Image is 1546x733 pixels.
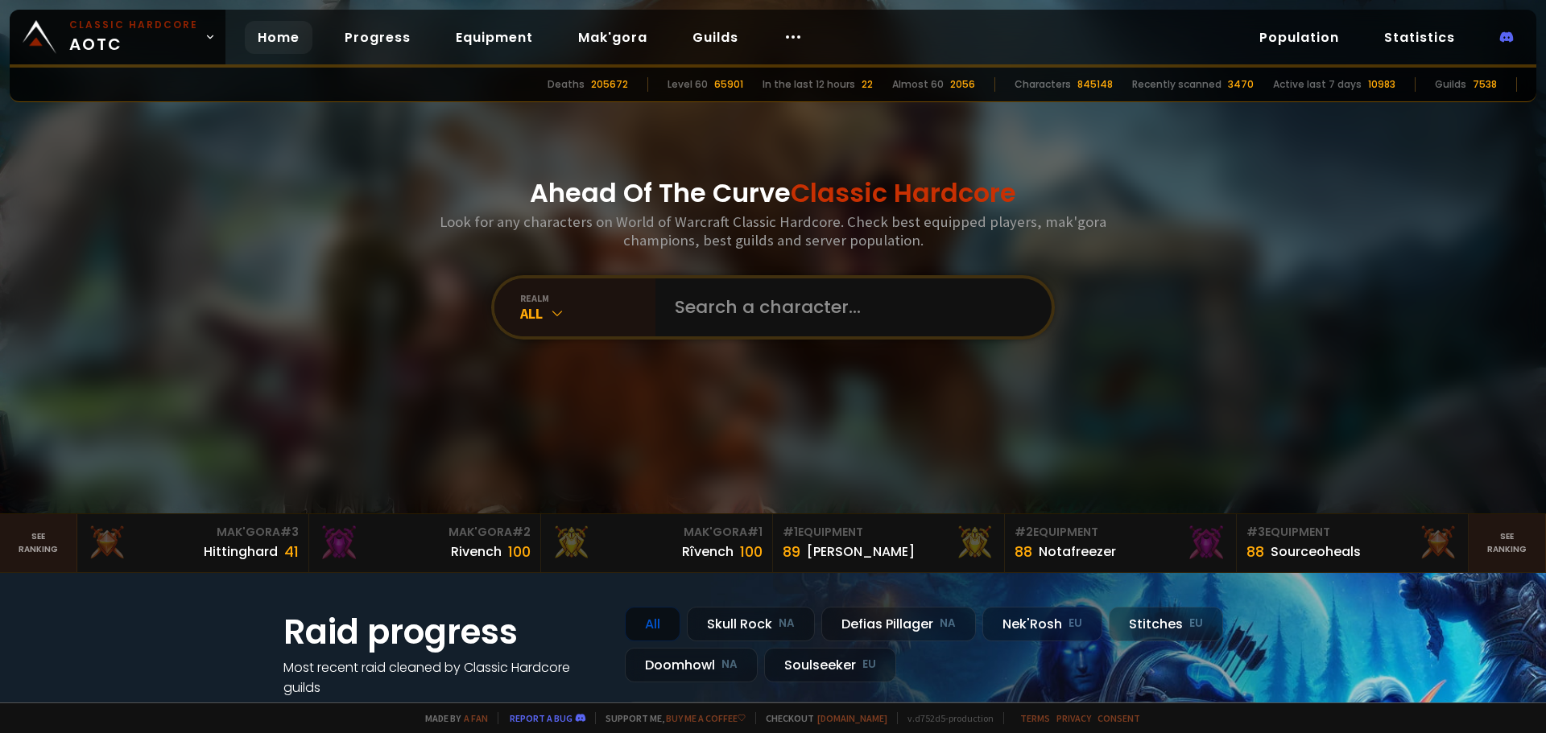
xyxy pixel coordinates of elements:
[1473,77,1497,92] div: 7538
[548,77,585,92] div: Deaths
[862,77,873,92] div: 22
[714,77,743,92] div: 65901
[69,18,198,56] span: AOTC
[779,616,795,632] small: NA
[1097,712,1140,724] a: Consent
[783,541,800,562] div: 89
[1020,712,1050,724] a: Terms
[1132,77,1222,92] div: Recently scanned
[1228,77,1254,92] div: 3470
[940,616,956,632] small: NA
[1015,524,1226,541] div: Equipment
[1371,21,1468,54] a: Statistics
[807,542,915,562] div: [PERSON_NAME]
[451,542,502,562] div: Rivench
[625,607,680,641] div: All
[332,21,424,54] a: Progress
[520,304,655,323] div: All
[508,541,531,562] div: 100
[791,175,1016,211] span: Classic Hardcore
[591,77,628,92] div: 205672
[783,524,994,541] div: Equipment
[763,77,855,92] div: In the last 12 hours
[1015,541,1032,562] div: 88
[245,21,312,54] a: Home
[520,292,655,304] div: realm
[665,278,1032,336] input: Search a character...
[1056,712,1091,724] a: Privacy
[682,542,734,562] div: Rîvench
[1109,607,1223,641] div: Stitches
[69,18,198,32] small: Classic Hardcore
[773,514,1005,572] a: #1Equipment89[PERSON_NAME]
[1469,514,1546,572] a: Seeranking
[892,77,944,92] div: Almost 60
[668,77,708,92] div: Level 60
[510,712,573,724] a: Report a bug
[541,514,773,572] a: Mak'Gora#1Rîvench100
[1237,514,1469,572] a: #3Equipment88Sourceoheals
[747,524,763,540] span: # 1
[204,542,278,562] div: Hittinghard
[1435,77,1466,92] div: Guilds
[1005,514,1237,572] a: #2Equipment88Notafreezer
[1246,524,1265,540] span: # 3
[680,21,751,54] a: Guilds
[817,712,887,724] a: [DOMAIN_NAME]
[595,712,746,724] span: Support me,
[565,21,660,54] a: Mak'gora
[764,648,896,682] div: Soulseeker
[1368,77,1395,92] div: 10983
[10,10,225,64] a: Classic HardcoreAOTC
[464,712,488,724] a: a fan
[1015,77,1071,92] div: Characters
[666,712,746,724] a: Buy me a coffee
[862,657,876,673] small: EU
[1077,77,1113,92] div: 845148
[740,541,763,562] div: 100
[443,21,546,54] a: Equipment
[755,712,887,724] span: Checkout
[897,712,994,724] span: v. d752d5 - production
[1069,616,1082,632] small: EU
[87,524,299,541] div: Mak'Gora
[433,212,1113,249] h3: Look for any characters on World of Warcraft Classic Hardcore. Check best equipped players, mak'g...
[415,712,488,724] span: Made by
[625,648,758,682] div: Doomhowl
[982,607,1102,641] div: Nek'Rosh
[1246,524,1458,541] div: Equipment
[821,607,976,641] div: Defias Pillager
[512,524,531,540] span: # 2
[283,698,388,717] a: See all progress
[319,524,531,541] div: Mak'Gora
[551,524,763,541] div: Mak'Gora
[721,657,738,673] small: NA
[280,524,299,540] span: # 3
[1271,542,1361,562] div: Sourceoheals
[950,77,975,92] div: 2056
[783,524,798,540] span: # 1
[283,607,606,657] h1: Raid progress
[77,514,309,572] a: Mak'Gora#3Hittinghard41
[309,514,541,572] a: Mak'Gora#2Rivench100
[283,657,606,698] h4: Most recent raid cleaned by Classic Hardcore guilds
[1246,541,1264,562] div: 88
[1039,542,1116,562] div: Notafreezer
[284,541,299,562] div: 41
[1015,524,1033,540] span: # 2
[687,607,815,641] div: Skull Rock
[1273,77,1362,92] div: Active last 7 days
[530,174,1016,212] h1: Ahead Of The Curve
[1189,616,1203,632] small: EU
[1246,21,1352,54] a: Population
